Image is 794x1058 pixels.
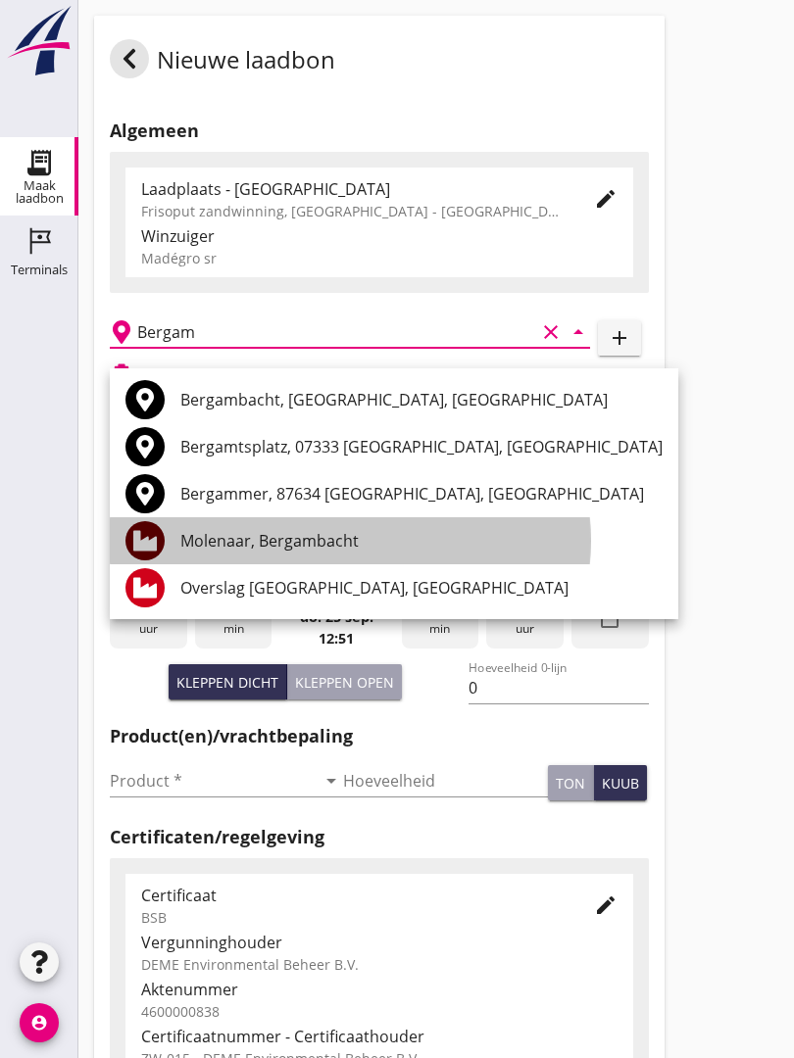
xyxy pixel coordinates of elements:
i: edit [594,893,618,917]
div: Winzuiger [141,224,618,248]
strong: 12:51 [319,629,354,648]
button: ton [548,765,594,800]
input: Losplaats [137,316,535,348]
div: ton [556,773,585,793]
input: Hoeveelheid [343,765,549,796]
button: Kleppen dicht [169,664,287,699]
div: DEME Environmental Beheer B.V. [141,954,618,975]
i: clear [539,320,563,344]
div: 4600000838 [141,1001,618,1022]
i: add [608,326,631,350]
i: edit [594,187,618,211]
i: arrow_drop_down [567,320,590,344]
div: BSB [141,907,563,928]
div: Overslag [GEOGRAPHIC_DATA], [GEOGRAPHIC_DATA] [180,576,663,600]
i: account_circle [20,1003,59,1042]
div: Aktenummer [141,978,618,1001]
div: Bergambacht, [GEOGRAPHIC_DATA], [GEOGRAPHIC_DATA] [180,388,663,411]
button: kuub [594,765,647,800]
div: Certificaatnummer - Certificaathouder [141,1025,618,1048]
h2: Certificaten/regelgeving [110,824,649,850]
div: Terminals [11,264,68,276]
div: kuub [602,773,639,793]
div: Kleppen open [295,672,394,693]
div: Certificaat [141,884,563,907]
h2: Beladen vaartuig [141,364,241,382]
h2: Product(en)/vrachtbepaling [110,723,649,749]
div: Bergammer, 87634 [GEOGRAPHIC_DATA], [GEOGRAPHIC_DATA] [180,482,663,505]
button: Kleppen open [287,664,402,699]
div: Molenaar, Bergambacht [180,529,663,553]
h2: Algemeen [110,118,649,144]
div: Madégro sr [141,248,618,268]
div: Bergamtsplatz, 07333 [GEOGRAPHIC_DATA], [GEOGRAPHIC_DATA] [180,435,663,458]
div: Kleppen dicht [176,672,278,693]
div: Nieuwe laadbon [110,39,335,86]
div: Vergunninghouder [141,931,618,954]
img: logo-small.a267ee39.svg [4,5,74,77]
div: Laadplaats - [GEOGRAPHIC_DATA] [141,177,563,201]
div: Frisoput zandwinning, [GEOGRAPHIC_DATA] - [GEOGRAPHIC_DATA]. [141,201,563,221]
input: Hoeveelheid 0-lijn [469,672,648,703]
i: arrow_drop_down [320,769,343,793]
input: Product * [110,765,316,796]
